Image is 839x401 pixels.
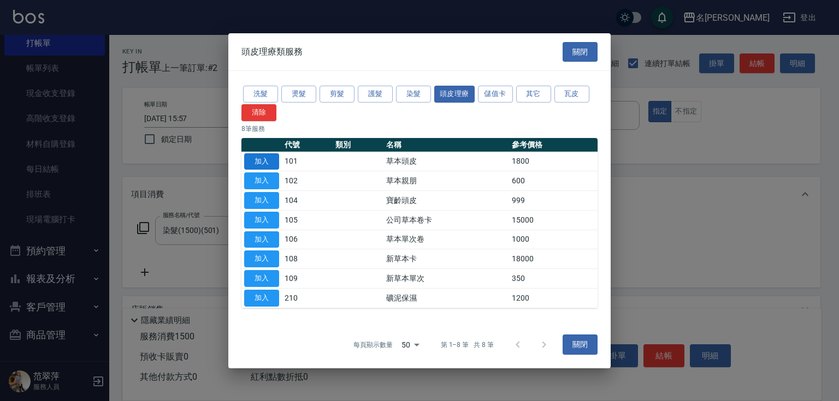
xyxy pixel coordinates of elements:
[333,137,383,152] th: 類別
[383,230,509,249] td: 草本單次卷
[358,86,393,103] button: 護髮
[441,340,494,350] p: 第 1–8 筆 共 8 筆
[554,86,589,103] button: 瓦皮
[241,46,303,57] span: 頭皮理療類服務
[244,231,279,248] button: 加入
[244,172,279,189] button: 加入
[509,210,598,230] td: 15000
[397,330,423,359] div: 50
[509,137,598,152] th: 參考價格
[383,288,509,308] td: 礦泥保濕
[353,340,393,350] p: 每頁顯示數量
[282,249,333,269] td: 108
[282,190,333,210] td: 104
[282,137,333,152] th: 代號
[244,153,279,170] button: 加入
[396,86,431,103] button: 染髮
[509,288,598,308] td: 1200
[509,268,598,288] td: 350
[244,250,279,267] button: 加入
[241,104,276,121] button: 清除
[509,152,598,171] td: 1800
[434,86,475,103] button: 頭皮理療
[383,210,509,230] td: 公司草本卷卡
[282,230,333,249] td: 106
[282,210,333,230] td: 105
[244,212,279,229] button: 加入
[509,171,598,191] td: 600
[281,86,316,103] button: 燙髮
[241,123,598,133] p: 8 筆服務
[282,152,333,171] td: 101
[563,334,598,355] button: 關閉
[509,230,598,249] td: 1000
[383,249,509,269] td: 新草本卡
[320,86,354,103] button: 剪髮
[383,152,509,171] td: 草本頭皮
[243,86,278,103] button: 洗髮
[244,290,279,307] button: 加入
[282,268,333,288] td: 109
[383,137,509,152] th: 名稱
[383,190,509,210] td: 寶齡頭皮
[509,190,598,210] td: 999
[516,86,551,103] button: 其它
[383,171,509,191] td: 草本親朋
[282,171,333,191] td: 102
[563,41,598,62] button: 關閉
[244,192,279,209] button: 加入
[383,268,509,288] td: 新草本單次
[478,86,513,103] button: 儲值卡
[282,288,333,308] td: 210
[244,270,279,287] button: 加入
[509,249,598,269] td: 18000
